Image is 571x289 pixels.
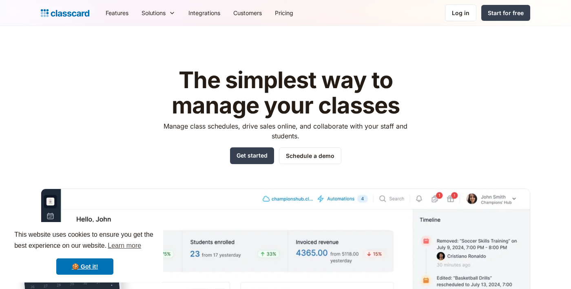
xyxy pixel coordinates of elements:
div: cookieconsent [7,222,163,282]
a: Schedule a demo [279,147,341,164]
a: Integrations [182,4,227,22]
p: Manage class schedules, drive sales online, and collaborate with your staff and students. [156,121,415,141]
div: Start for free [488,9,524,17]
a: Get started [230,147,274,164]
div: Log in [452,9,469,17]
h1: The simplest way to manage your classes [156,68,415,118]
a: Pricing [268,4,300,22]
a: Logo [41,7,89,19]
span: This website uses cookies to ensure you get the best experience on our website. [14,230,155,252]
a: Features [99,4,135,22]
a: learn more about cookies [106,240,142,252]
a: Log in [445,4,476,21]
a: Customers [227,4,268,22]
div: Solutions [135,4,182,22]
div: Solutions [142,9,166,17]
a: dismiss cookie message [56,258,113,275]
a: Start for free [481,5,530,21]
